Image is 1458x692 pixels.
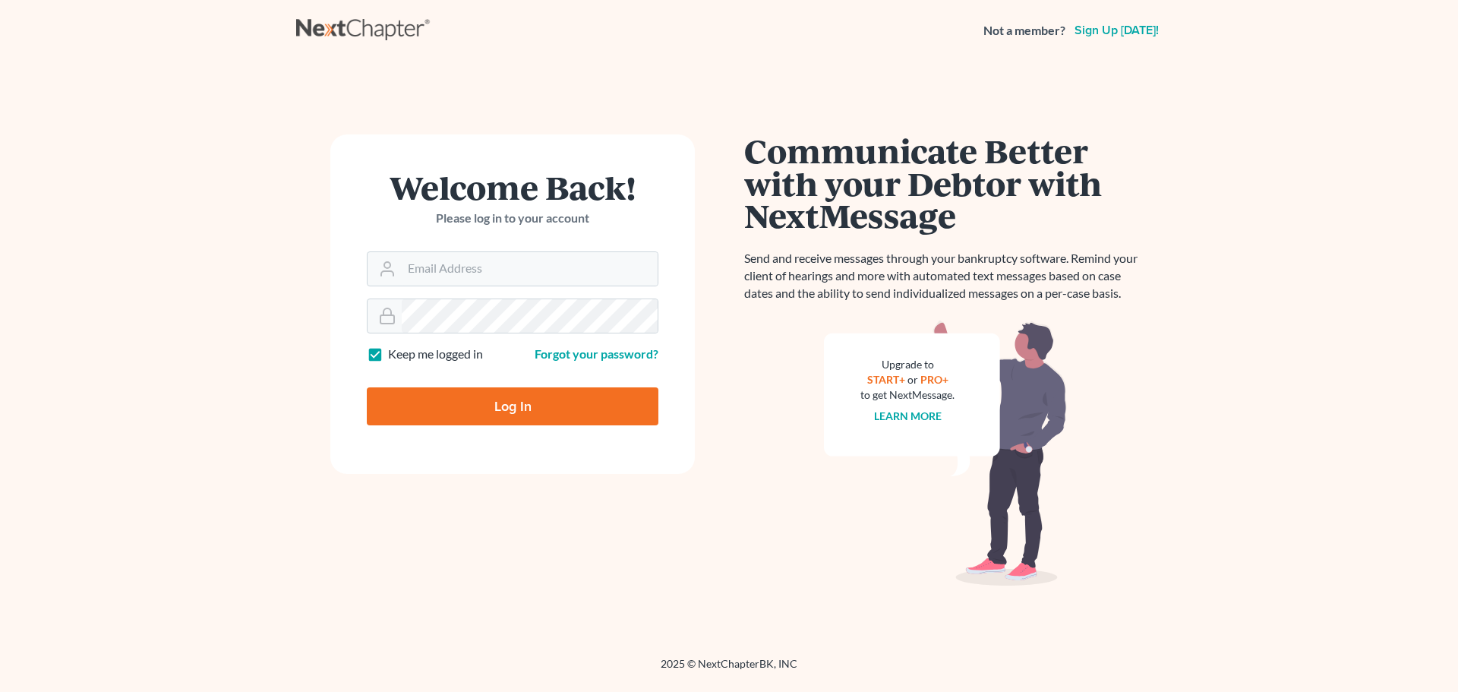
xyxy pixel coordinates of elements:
[367,171,658,204] h1: Welcome Back!
[296,656,1162,684] div: 2025 © NextChapterBK, INC
[367,387,658,425] input: Log In
[402,252,658,286] input: Email Address
[388,346,483,363] label: Keep me logged in
[867,373,905,386] a: START+
[860,357,955,372] div: Upgrade to
[744,134,1147,232] h1: Communicate Better with your Debtor with NextMessage
[920,373,948,386] a: PRO+
[1071,24,1162,36] a: Sign up [DATE]!
[907,373,918,386] span: or
[874,409,942,422] a: Learn more
[824,321,1067,586] img: nextmessage_bg-59042aed3d76b12b5cd301f8e5b87938c9018125f34e5fa2b7a6b67550977c72.svg
[367,210,658,227] p: Please log in to your account
[535,346,658,361] a: Forgot your password?
[983,22,1065,39] strong: Not a member?
[744,250,1147,302] p: Send and receive messages through your bankruptcy software. Remind your client of hearings and mo...
[860,387,955,403] div: to get NextMessage.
